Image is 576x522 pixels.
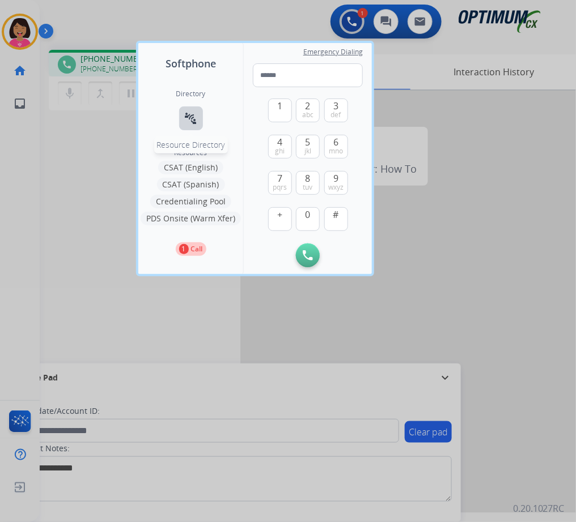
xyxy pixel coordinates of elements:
span: 8 [306,172,311,185]
h2: Directory [176,89,206,99]
button: 6mno [324,135,348,159]
span: mno [329,147,343,156]
button: 1 [268,99,292,122]
span: Resource Directory [157,139,225,150]
span: ghi [275,147,285,156]
button: 7pqrs [268,171,292,195]
button: 5jkl [296,135,320,159]
button: 2abc [296,99,320,122]
span: 7 [277,172,282,185]
button: PDS Onsite (Warm Xfer) [141,212,241,225]
span: 1 [277,99,282,113]
p: 1 [179,244,189,254]
span: 5 [306,135,311,149]
button: # [324,207,348,231]
button: + [268,207,292,231]
img: call-button [303,250,313,260]
button: Credentialing Pool [150,195,231,208]
span: jkl [304,147,311,156]
span: def [331,110,341,119]
p: Call [191,244,203,254]
p: 0.20.1027RC [513,502,565,515]
span: 3 [333,99,338,113]
span: 9 [333,172,338,185]
button: CSAT (English) [158,161,223,174]
span: 2 [306,99,311,113]
button: 9wxyz [324,171,348,195]
button: 3def [324,99,348,122]
span: tuv [303,183,313,192]
span: wxyz [328,183,344,192]
span: Emergency Dialing [303,48,363,57]
span: Softphone [166,55,216,71]
mat-icon: connect_without_contact [184,112,198,125]
span: + [277,208,282,221]
button: 0 [296,207,320,231]
span: pqrs [273,183,287,192]
span: 6 [333,135,338,149]
span: # [333,208,339,221]
button: Resource Directory [179,106,203,130]
span: 0 [306,208,311,221]
button: 4ghi [268,135,292,159]
span: 4 [277,135,282,149]
span: abc [302,110,314,119]
button: 1Call [176,242,206,256]
button: 8tuv [296,171,320,195]
button: CSAT (Spanish) [157,178,225,191]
